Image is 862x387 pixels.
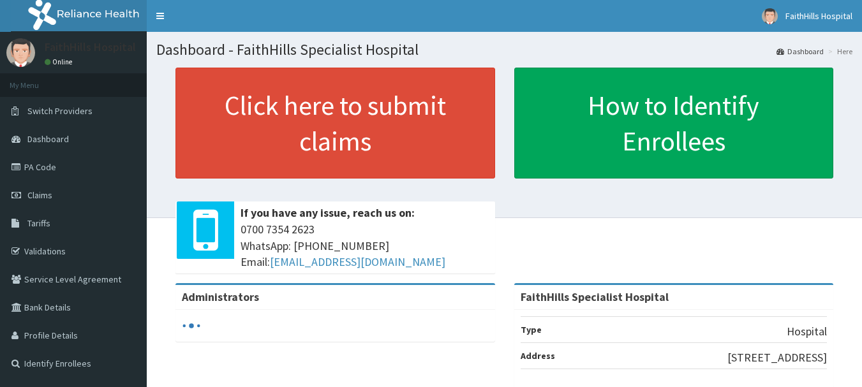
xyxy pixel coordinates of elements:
a: How to Identify Enrollees [514,68,834,179]
span: Claims [27,189,52,201]
span: FaithHills Hospital [785,10,852,22]
li: Here [825,46,852,57]
img: User Image [6,38,35,67]
span: Switch Providers [27,105,93,117]
span: 0700 7354 2623 WhatsApp: [PHONE_NUMBER] Email: [241,221,489,270]
span: Dashboard [27,133,69,145]
a: Click here to submit claims [175,68,495,179]
img: User Image [762,8,778,24]
a: Online [45,57,75,66]
p: Hospital [787,323,827,340]
strong: FaithHills Specialist Hospital [521,289,669,304]
a: Dashboard [777,46,824,57]
p: FaithHills Hospital [45,41,136,53]
h1: Dashboard - FaithHills Specialist Hospital [156,41,852,58]
svg: audio-loading [182,316,201,335]
a: [EMAIL_ADDRESS][DOMAIN_NAME] [270,254,445,269]
b: Type [521,324,542,335]
span: Tariffs [27,217,50,229]
b: If you have any issue, reach us on: [241,205,415,220]
b: Administrators [182,289,259,304]
p: [STREET_ADDRESS] [727,349,827,366]
b: Address [521,350,555,361]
